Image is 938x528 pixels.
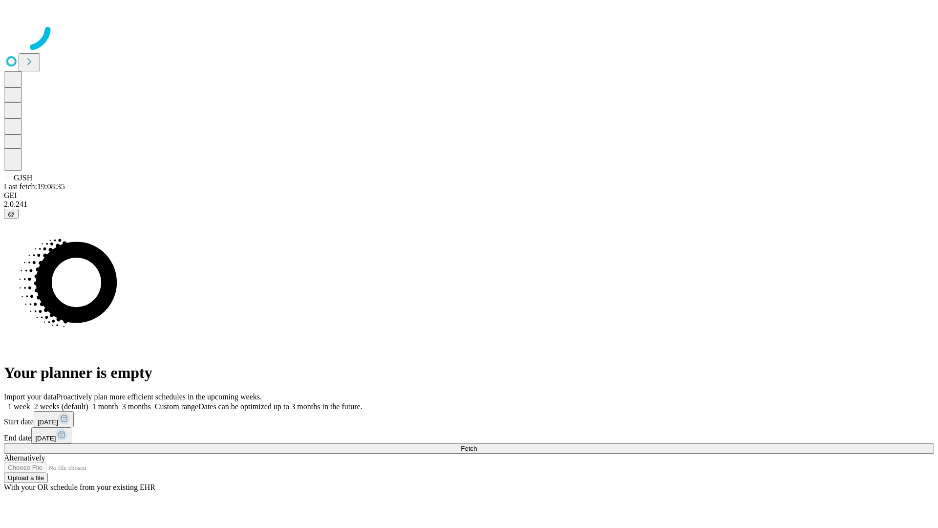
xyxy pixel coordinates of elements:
[4,393,57,401] span: Import your data
[34,402,88,411] span: 2 weeks (default)
[4,473,48,483] button: Upload a file
[57,393,262,401] span: Proactively plan more efficient schedules in the upcoming weeks.
[8,210,15,218] span: @
[122,402,151,411] span: 3 months
[4,483,155,491] span: With your OR schedule from your existing EHR
[4,443,934,454] button: Fetch
[155,402,198,411] span: Custom range
[4,427,934,443] div: End date
[4,191,934,200] div: GEI
[4,454,45,462] span: Alternatively
[4,364,934,382] h1: Your planner is empty
[4,411,934,427] div: Start date
[4,209,19,219] button: @
[461,445,477,452] span: Fetch
[35,435,56,442] span: [DATE]
[14,174,32,182] span: GJSH
[4,200,934,209] div: 2.0.241
[8,402,30,411] span: 1 week
[92,402,118,411] span: 1 month
[38,418,58,426] span: [DATE]
[4,182,65,191] span: Last fetch: 19:08:35
[198,402,362,411] span: Dates can be optimized up to 3 months in the future.
[31,427,71,443] button: [DATE]
[34,411,74,427] button: [DATE]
